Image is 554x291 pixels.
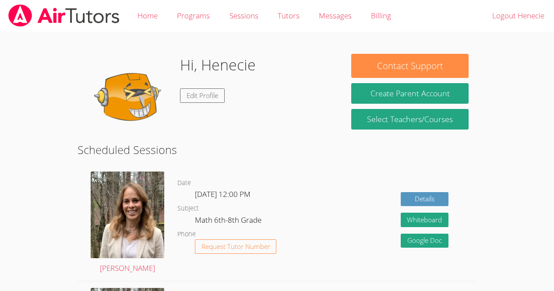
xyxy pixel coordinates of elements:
[401,213,449,227] button: Whiteboard
[401,234,449,248] a: Google Doc
[195,239,277,254] button: Request Tutor Number
[351,109,468,130] a: Select Teachers/Courses
[91,172,164,274] a: [PERSON_NAME]
[351,83,468,104] button: Create Parent Account
[195,214,263,229] dd: Math 6th-8th Grade
[351,54,468,78] button: Contact Support
[85,54,173,141] img: default.png
[180,54,256,76] h1: Hi, Henecie
[180,88,225,103] a: Edit Profile
[177,229,196,240] dt: Phone
[319,11,352,21] span: Messages
[195,189,251,199] span: [DATE] 12:00 PM
[401,192,449,207] a: Details
[177,203,199,214] dt: Subject
[177,178,191,189] dt: Date
[201,243,270,250] span: Request Tutor Number
[91,172,164,258] img: avatar.png
[7,4,120,27] img: airtutors_banner-c4298cdbf04f3fff15de1276eac7730deb9818008684d7c2e4769d2f7ddbe033.png
[78,141,476,158] h2: Scheduled Sessions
